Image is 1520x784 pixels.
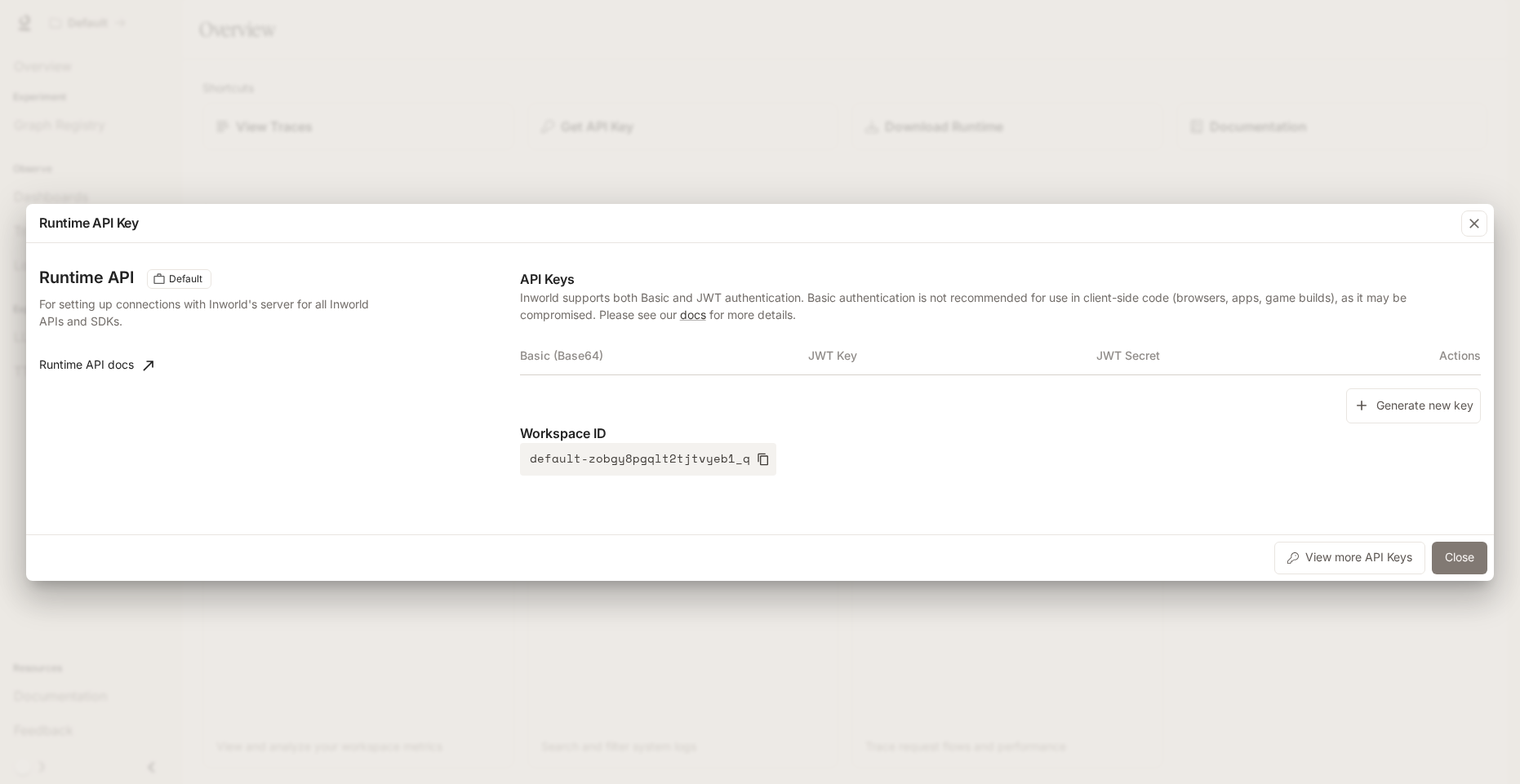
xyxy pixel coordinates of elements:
th: Actions [1384,336,1481,375]
button: default-zobgy8pgqlt2tjtvyeb1_q [520,443,776,476]
th: JWT Secret [1096,336,1384,375]
th: JWT Key [808,336,1096,375]
button: Generate new key [1346,388,1481,423]
p: For setting up connections with Inworld's server for all Inworld APIs and SDKs. [39,295,389,330]
button: View more API Keys [1274,542,1425,574]
div: These keys will apply to your current workspace only [147,269,211,289]
a: Runtime API docs [33,349,160,382]
p: Runtime API Key [39,213,139,233]
button: Close [1432,542,1487,574]
span: Default [162,272,209,286]
p: Inworld supports both Basic and JWT authentication. Basic authentication is not recommended for u... [520,289,1481,323]
th: Basic (Base64) [520,336,808,375]
p: Workspace ID [520,423,1481,443]
a: docs [680,308,706,321]
p: API Keys [520,269,1481,289]
h3: Runtime API [39,269,134,286]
